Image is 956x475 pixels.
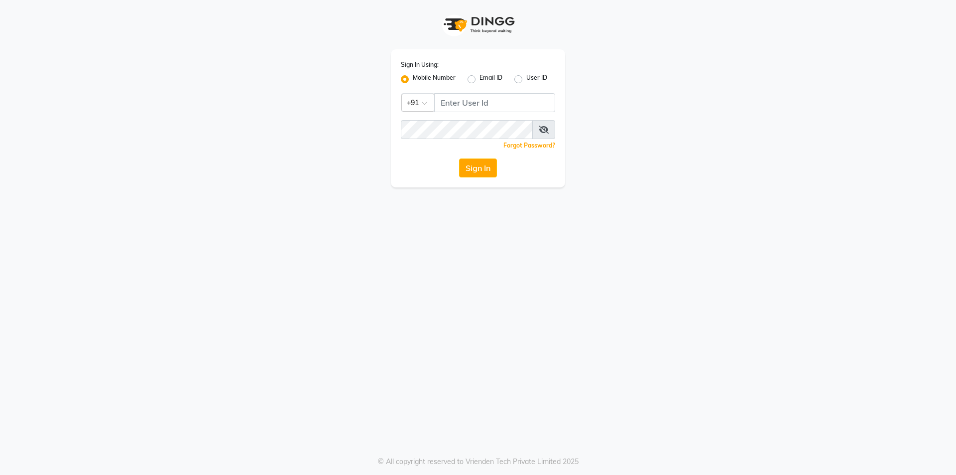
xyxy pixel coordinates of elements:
img: logo1.svg [438,10,518,39]
a: Forgot Password? [503,142,555,149]
label: Mobile Number [413,73,456,85]
input: Username [434,93,555,112]
label: User ID [526,73,547,85]
input: Username [401,120,533,139]
label: Sign In Using: [401,60,439,69]
label: Email ID [479,73,502,85]
button: Sign In [459,158,497,177]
